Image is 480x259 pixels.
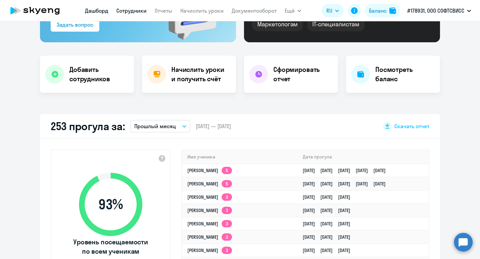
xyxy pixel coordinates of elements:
div: Задать вопрос [57,21,93,29]
a: Сотрудники [116,7,147,14]
div: IT-специалистам [307,17,364,31]
app-skyeng-badge: 3 [222,247,232,254]
a: Отчеты [155,7,172,14]
a: [DATE][DATE][DATE][DATE][DATE] [303,167,391,173]
a: [PERSON_NAME]5 [187,181,232,187]
a: Дашборд [85,7,108,14]
th: Имя ученика [182,150,297,164]
a: [PERSON_NAME]3 [187,194,232,200]
a: [PERSON_NAME]3 [187,247,232,253]
a: [DATE][DATE][DATE][DATE][DATE] [303,181,391,187]
button: Ещё [285,4,301,17]
a: [PERSON_NAME]3 [187,221,232,227]
button: #178931, ООО СОФТСВИСС [404,3,474,19]
button: Балансbalance [365,4,400,17]
a: [PERSON_NAME]5 [187,167,232,173]
a: [PERSON_NAME]3 [187,234,232,240]
div: Баланс [369,7,387,15]
h4: Добавить сотрудников [69,65,129,84]
button: Прошлый месяц [130,120,190,132]
th: Дата прогула [297,150,429,164]
h2: 253 прогула за: [51,120,125,133]
a: [DATE][DATE][DATE] [303,234,356,240]
h4: Посмотреть баланс [375,65,435,84]
h4: Сформировать отчет [273,65,333,84]
a: Документооборот [232,7,277,14]
a: [PERSON_NAME]3 [187,207,232,213]
img: balance [389,7,396,14]
span: Ещё [285,7,295,15]
span: Скачать отчет [394,123,429,130]
p: #178931, ООО СОФТСВИСС [407,7,464,15]
span: Уровень посещаемости по всем ученикам [72,237,149,256]
app-skyeng-badge: 3 [222,233,232,241]
app-skyeng-badge: 3 [222,193,232,201]
div: Маркетологам [252,17,303,31]
h4: Начислить уроки и получить счёт [171,65,229,84]
a: [DATE][DATE][DATE] [303,194,356,200]
app-skyeng-badge: 3 [222,220,232,227]
a: Начислить уроки [180,7,224,14]
app-skyeng-badge: 5 [222,167,232,174]
button: RU [322,4,344,17]
span: 93 % [72,196,149,212]
span: RU [326,7,332,15]
a: [DATE][DATE][DATE] [303,207,356,213]
app-skyeng-badge: 5 [222,180,232,187]
app-skyeng-badge: 3 [222,207,232,214]
p: Прошлый месяц [134,122,176,130]
button: Задать вопрос [51,18,99,32]
a: [DATE][DATE][DATE] [303,247,356,253]
a: [DATE][DATE][DATE] [303,221,356,227]
span: [DATE] — [DATE] [196,123,231,130]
